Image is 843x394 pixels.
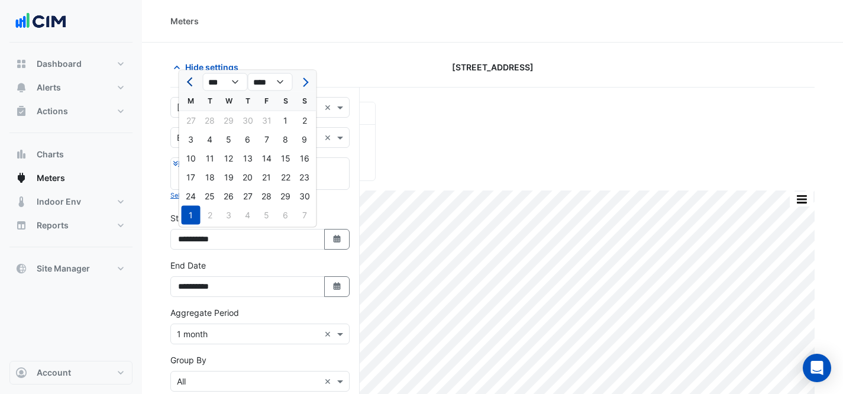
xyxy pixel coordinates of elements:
[9,190,133,214] button: Indoor Env
[297,73,311,92] button: Next month
[201,130,219,149] div: 4
[182,111,201,130] div: Monday, May 27, 2024
[257,187,276,206] div: 28
[201,149,219,168] div: Tuesday, June 11, 2024
[238,206,257,225] div: 4
[170,192,224,199] small: Select Reportable
[173,158,210,169] button: Expand All
[182,149,201,168] div: Monday, June 10, 2024
[257,111,276,130] div: 31
[9,361,133,385] button: Account
[219,206,238,225] div: Wednesday, July 3, 2024
[276,206,295,225] div: 6
[9,76,133,99] button: Alerts
[203,73,248,91] select: Select month
[219,149,238,168] div: 12
[170,354,206,366] label: Group By
[9,143,133,166] button: Charts
[332,282,343,292] fa-icon: Select Date
[9,52,133,76] button: Dashboard
[295,206,314,225] div: Sunday, July 7, 2024
[257,149,276,168] div: 14
[201,187,219,206] div: Tuesday, June 25, 2024
[276,130,295,149] div: 8
[182,92,201,111] div: M
[238,168,257,187] div: 20
[238,111,257,130] div: Thursday, May 30, 2024
[37,105,68,117] span: Actions
[257,130,276,149] div: 7
[37,367,71,379] span: Account
[9,99,133,123] button: Actions
[276,206,295,225] div: Saturday, July 6, 2024
[37,82,61,93] span: Alerts
[219,92,238,111] div: W
[37,172,65,184] span: Meters
[9,257,133,280] button: Site Manager
[295,187,314,206] div: 30
[182,187,201,206] div: 24
[276,168,295,187] div: 22
[238,168,257,187] div: Thursday, June 20, 2024
[295,111,314,130] div: Sunday, June 2, 2024
[219,130,238,149] div: Wednesday, June 5, 2024
[257,187,276,206] div: Friday, June 28, 2024
[324,375,334,387] span: Clear
[248,73,293,91] select: Select year
[170,57,246,77] button: Hide settings
[219,111,238,130] div: 29
[219,130,238,149] div: 5
[324,131,334,144] span: Clear
[257,168,276,187] div: Friday, June 21, 2024
[332,234,343,244] fa-icon: Select Date
[170,15,199,27] div: Meters
[182,168,201,187] div: 17
[238,149,257,168] div: 13
[37,58,82,70] span: Dashboard
[295,168,314,187] div: Sunday, June 23, 2024
[173,160,210,167] small: Expand All
[14,9,67,33] img: Company Logo
[219,187,238,206] div: 26
[276,111,295,130] div: Saturday, June 1, 2024
[238,92,257,111] div: T
[9,214,133,237] button: Reports
[324,101,334,114] span: Clear
[15,219,27,231] app-icon: Reports
[15,196,27,208] app-icon: Indoor Env
[37,148,64,160] span: Charts
[201,130,219,149] div: Tuesday, June 4, 2024
[238,206,257,225] div: Thursday, July 4, 2024
[15,172,27,184] app-icon: Meters
[201,168,219,187] div: 18
[295,130,314,149] div: Sunday, June 9, 2024
[452,61,534,73] span: [STREET_ADDRESS]
[324,328,334,340] span: Clear
[170,190,224,201] button: Select Reportable
[219,187,238,206] div: Wednesday, June 26, 2024
[257,206,276,225] div: Friday, July 5, 2024
[15,82,27,93] app-icon: Alerts
[276,168,295,187] div: Saturday, June 22, 2024
[37,263,90,274] span: Site Manager
[9,166,133,190] button: Meters
[201,168,219,187] div: Tuesday, June 18, 2024
[184,73,198,92] button: Previous month
[37,196,81,208] span: Indoor Env
[170,259,206,272] label: End Date
[295,168,314,187] div: 23
[803,354,831,382] div: Open Intercom Messenger
[276,187,295,206] div: 29
[276,187,295,206] div: Saturday, June 29, 2024
[276,149,295,168] div: Saturday, June 15, 2024
[182,168,201,187] div: Monday, June 17, 2024
[219,168,238,187] div: 19
[182,206,201,225] div: Monday, July 1, 2024
[257,168,276,187] div: 21
[219,206,238,225] div: 3
[238,130,257,149] div: Thursday, June 6, 2024
[295,149,314,168] div: Sunday, June 16, 2024
[201,206,219,225] div: Tuesday, July 2, 2024
[257,111,276,130] div: Friday, May 31, 2024
[295,187,314,206] div: Sunday, June 30, 2024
